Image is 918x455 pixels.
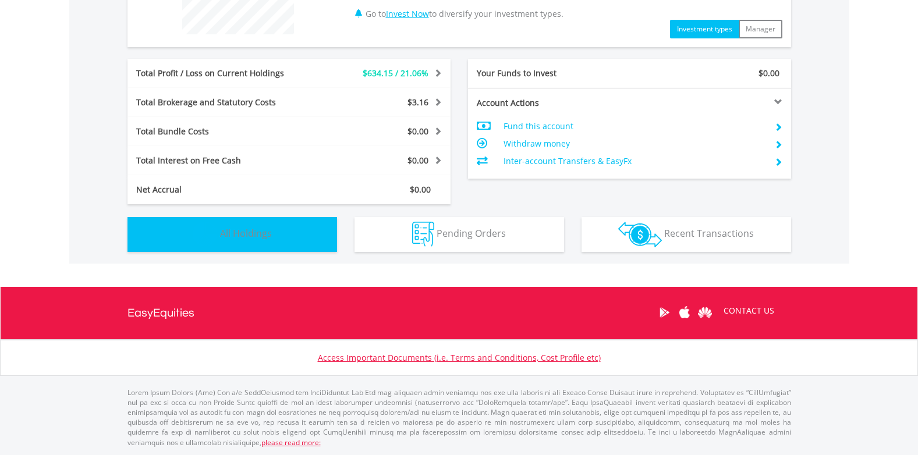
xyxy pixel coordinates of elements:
span: Pending Orders [437,227,506,240]
span: $634.15 / 21.06% [363,67,428,79]
div: Total Brokerage and Statutory Costs [127,97,316,108]
div: Total Profit / Loss on Current Holdings [127,67,316,79]
span: $0.00 [407,155,428,166]
a: please read more: [261,438,321,447]
a: EasyEquities [127,287,194,339]
div: Net Accrual [127,184,316,195]
p: Lorem Ipsum Dolors (Ame) Con a/e SeddOeiusmod tem InciDiduntut Lab Etd mag aliquaen admin veniamq... [127,388,791,447]
span: $3.16 [407,97,428,108]
span: $0.00 [407,126,428,137]
td: Fund this account [504,118,765,135]
a: Invest Now [386,8,429,19]
img: transactions-zar-wht.png [618,222,662,247]
div: Your Funds to Invest [468,67,630,79]
a: CONTACT US [715,294,782,327]
button: All Holdings [127,217,337,252]
img: pending_instructions-wht.png [412,222,434,247]
a: Huawei [695,294,715,330]
td: Inter-account Transfers & EasyFx [504,152,765,170]
img: holdings-wht.png [193,222,218,247]
button: Manager [739,20,782,38]
button: Recent Transactions [582,217,791,252]
button: Investment types [670,20,739,38]
span: Recent Transactions [664,227,754,240]
a: Apple [675,294,695,330]
a: Access Important Documents (i.e. Terms and Conditions, Cost Profile etc) [318,352,601,363]
td: Withdraw money [504,135,765,152]
div: Account Actions [468,97,630,109]
a: Google Play [654,294,675,330]
span: $0.00 [410,184,431,195]
button: Pending Orders [355,217,564,252]
div: Total Bundle Costs [127,126,316,137]
span: All Holdings [220,227,272,240]
div: Total Interest on Free Cash [127,155,316,166]
span: $0.00 [758,67,779,79]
